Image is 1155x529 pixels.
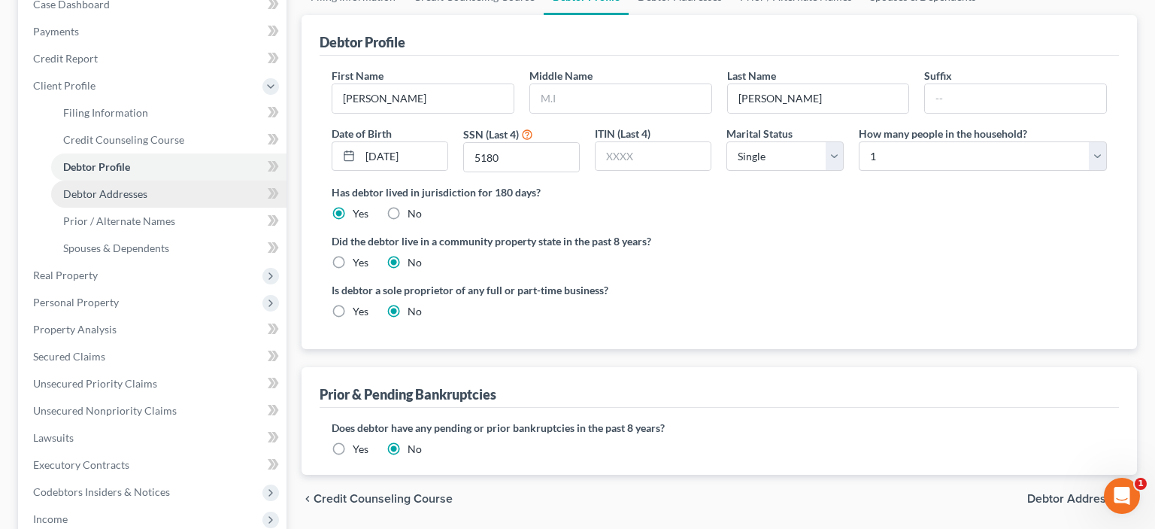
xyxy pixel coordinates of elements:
span: Real Property [33,269,98,281]
span: Codebtors Insiders & Notices [33,485,170,498]
span: Payments [33,25,79,38]
label: Last Name [727,68,776,84]
a: Unsecured Nonpriority Claims [21,397,286,424]
span: Unsecured Priority Claims [33,377,157,390]
input: -- [925,84,1106,113]
label: SSN (Last 4) [463,126,519,142]
label: No [408,255,422,270]
label: Did the debtor live in a community property state in the past 8 years? [332,233,1107,249]
iframe: Intercom live chat [1104,478,1140,514]
i: chevron_left [302,493,314,505]
a: Secured Claims [21,343,286,370]
span: Unsecured Nonpriority Claims [33,404,177,417]
span: Executory Contracts [33,458,129,471]
a: Lawsuits [21,424,286,451]
a: Debtor Profile [51,154,286,181]
a: Property Analysis [21,316,286,343]
label: How many people in the household? [859,126,1027,141]
input: -- [728,84,909,113]
button: chevron_left Credit Counseling Course [302,493,453,505]
a: Spouses & Dependents [51,235,286,262]
label: Marital Status [726,126,793,141]
label: First Name [332,68,383,84]
span: Debtor Addresses [63,187,147,200]
label: No [408,304,422,319]
a: Payments [21,18,286,45]
span: Spouses & Dependents [63,242,169,254]
label: Yes [353,304,368,319]
input: -- [332,84,514,113]
label: Middle Name [529,68,593,84]
label: Date of Birth [332,126,392,141]
label: Has debtor lived in jurisdiction for 180 days? [332,184,1107,200]
a: Debtor Addresses [51,181,286,208]
label: ITIN (Last 4) [595,126,650,141]
label: No [408,206,422,221]
div: Debtor Profile [320,33,405,51]
a: Unsecured Priority Claims [21,370,286,397]
a: Prior / Alternate Names [51,208,286,235]
label: Is debtor a sole proprietor of any full or part-time business? [332,282,712,298]
a: Filing Information [51,99,286,126]
span: Credit Counseling Course [314,493,453,505]
span: Property Analysis [33,323,117,336]
span: Prior / Alternate Names [63,214,175,227]
span: Secured Claims [33,350,105,363]
a: Executory Contracts [21,451,286,479]
label: No [408,442,422,457]
label: Suffix [924,68,952,84]
a: Credit Report [21,45,286,72]
span: Lawsuits [33,431,74,444]
span: Client Profile [33,79,95,92]
div: Prior & Pending Bankruptcies [320,385,496,403]
a: Credit Counseling Course [51,126,286,154]
span: 1 [1135,478,1147,490]
span: Filing Information [63,106,148,119]
input: M.I [530,84,711,113]
button: Debtor Addresses chevron_right [1027,493,1137,505]
span: Credit Report [33,52,98,65]
input: XXXX [596,142,711,171]
label: Yes [353,206,368,221]
input: MM/DD/YYYY [360,142,447,171]
span: Credit Counseling Course [63,133,184,146]
span: Debtor Profile [63,160,130,173]
span: Debtor Addresses [1027,493,1125,505]
input: XXXX [464,143,579,172]
label: Yes [353,442,368,457]
span: Personal Property [33,296,119,309]
label: Yes [353,255,368,270]
label: Does debtor have any pending or prior bankruptcies in the past 8 years? [332,420,1107,436]
span: Income [33,512,68,525]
